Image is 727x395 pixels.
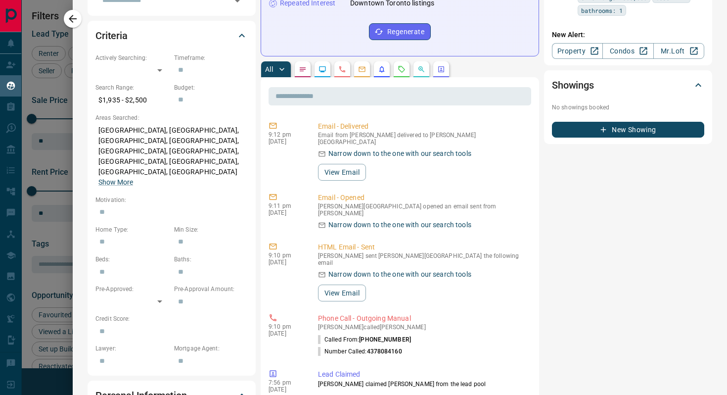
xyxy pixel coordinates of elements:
[602,43,653,59] a: Condos
[318,65,326,73] svg: Lead Browsing Activity
[174,225,248,234] p: Min Size:
[98,177,133,188] button: Show More
[552,73,704,97] div: Showings
[95,255,169,264] p: Beds:
[359,336,411,343] span: [PHONE_NUMBER]
[265,66,273,73] p: All
[174,53,248,62] p: Timeframe:
[174,255,248,264] p: Baths:
[95,83,169,92] p: Search Range:
[299,65,307,73] svg: Notes
[552,122,704,138] button: New Showing
[269,259,303,266] p: [DATE]
[398,65,406,73] svg: Requests
[95,122,248,191] p: [GEOGRAPHIC_DATA], [GEOGRAPHIC_DATA], [GEOGRAPHIC_DATA], [GEOGRAPHIC_DATA], [GEOGRAPHIC_DATA], [G...
[318,203,527,217] p: [PERSON_NAME][GEOGRAPHIC_DATA] opened an email sent from [PERSON_NAME]
[581,5,623,15] span: bathrooms: 1
[552,103,704,112] p: No showings booked
[95,113,248,122] p: Areas Searched:
[552,43,603,59] a: Property
[269,323,303,330] p: 9:10 pm
[95,314,248,323] p: Credit Score:
[318,369,527,380] p: Lead Claimed
[269,138,303,145] p: [DATE]
[269,386,303,393] p: [DATE]
[318,347,402,356] p: Number Called:
[318,335,411,344] p: Called From:
[318,285,366,301] button: View Email
[95,196,248,204] p: Motivation:
[269,131,303,138] p: 9:12 pm
[174,344,248,353] p: Mortgage Agent:
[318,132,527,146] p: Email from [PERSON_NAME] delivered to [PERSON_NAME][GEOGRAPHIC_DATA]
[437,65,445,73] svg: Agent Actions
[95,225,169,234] p: Home Type:
[318,164,366,181] button: View Email
[369,23,431,40] button: Regenerate
[95,285,169,294] p: Pre-Approved:
[338,65,346,73] svg: Calls
[358,65,366,73] svg: Emails
[552,77,594,93] h2: Showings
[95,24,248,48] div: Criteria
[318,252,527,266] p: [PERSON_NAME] sent [PERSON_NAME][GEOGRAPHIC_DATA] the following email
[318,121,527,132] p: Email - Delivered
[328,148,471,159] p: Narrow down to the one with our search tools
[95,92,169,108] p: $1,935 - $2,500
[328,269,471,280] p: Narrow down to the one with our search tools
[318,380,527,389] p: [PERSON_NAME] claimed [PERSON_NAME] from the lead pool
[318,242,527,252] p: HTML Email - Sent
[552,30,704,40] p: New Alert:
[95,344,169,353] p: Lawyer:
[328,220,471,230] p: Narrow down to the one with our search tools
[417,65,425,73] svg: Opportunities
[367,348,402,355] span: 4378084160
[318,324,527,331] p: [PERSON_NAME] called [PERSON_NAME]
[318,313,527,324] p: Phone Call - Outgoing Manual
[269,379,303,386] p: 7:56 pm
[95,53,169,62] p: Actively Searching:
[174,285,248,294] p: Pre-Approval Amount:
[174,83,248,92] p: Budget:
[653,43,704,59] a: Mr.Loft
[269,330,303,337] p: [DATE]
[269,252,303,259] p: 9:10 pm
[378,65,386,73] svg: Listing Alerts
[269,209,303,216] p: [DATE]
[95,28,128,44] h2: Criteria
[269,202,303,209] p: 9:11 pm
[318,193,527,203] p: Email - Opened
